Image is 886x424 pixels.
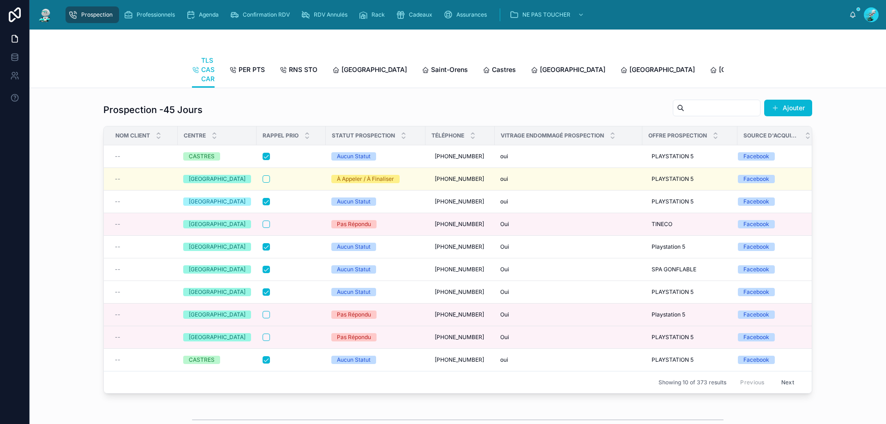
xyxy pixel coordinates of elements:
a: PLAYSTATION 5 [648,352,732,367]
span: [PHONE_NUMBER] [435,266,484,273]
a: [GEOGRAPHIC_DATA] [332,61,407,80]
span: Professionnels [137,11,175,18]
a: Oui [500,243,637,251]
span: [PHONE_NUMBER] [435,221,484,228]
a: [GEOGRAPHIC_DATA] [183,197,251,206]
span: [GEOGRAPHIC_DATA] [540,65,605,74]
a: PLAYSTATION 5 [648,330,732,345]
span: Oui [500,288,509,296]
div: Facebook [743,197,769,206]
div: Facebook [743,243,769,251]
span: Castres [492,65,516,74]
a: [GEOGRAPHIC_DATA] [183,288,251,296]
a: Facebook [738,152,806,161]
span: Confirmation RDV [243,11,290,18]
span: [GEOGRAPHIC_DATA] [719,65,784,74]
a: Facebook [738,311,806,319]
a: [PHONE_NUMBER] [431,285,489,299]
span: RDV Annulés [314,11,347,18]
a: NE PAS TOUCHER [507,6,589,23]
a: Facebook [738,243,806,251]
a: [PHONE_NUMBER] [431,262,489,277]
span: Saint-Orens [431,65,468,74]
span: Statut Prospection [332,132,395,139]
a: SPA GONFLABLE [648,262,732,277]
span: -- [115,356,120,364]
a: Castres [483,61,516,80]
span: PER PTS [239,65,265,74]
span: Showing 10 of 373 results [659,379,726,386]
a: Prospection [66,6,119,23]
div: Aucun Statut [337,152,371,161]
a: [PHONE_NUMBER] [431,239,489,254]
a: -- [115,334,172,341]
div: Facebook [743,175,769,183]
span: Cadeaux [409,11,432,18]
a: Agenda [183,6,225,23]
a: Professionnels [121,6,181,23]
a: Pas Répondu [331,333,420,341]
a: RNS STO [280,61,317,80]
a: RDV Annulés [298,6,354,23]
a: [PHONE_NUMBER] [431,172,489,186]
span: -- [115,243,120,251]
a: Cadeaux [393,6,439,23]
a: -- [115,221,172,228]
div: [GEOGRAPHIC_DATA] [189,288,245,296]
div: [GEOGRAPHIC_DATA] [189,243,245,251]
div: Facebook [743,333,769,341]
a: -- [115,175,172,183]
span: RNS STO [289,65,317,74]
a: Facebook [738,265,806,274]
div: [GEOGRAPHIC_DATA] [189,333,245,341]
div: Aucun Statut [337,265,371,274]
span: oui [500,175,508,183]
span: [PHONE_NUMBER] [435,175,484,183]
div: [GEOGRAPHIC_DATA] [189,175,245,183]
a: Facebook [738,175,806,183]
span: Playstation 5 [652,243,685,251]
a: [GEOGRAPHIC_DATA] [183,311,251,319]
div: Facebook [743,311,769,319]
span: PLAYSTATION 5 [652,288,694,296]
span: Oui [500,266,509,273]
div: Pas Répondu [337,220,371,228]
span: [PHONE_NUMBER] [435,243,484,251]
span: oui [500,198,508,205]
div: Aucun Statut [337,197,371,206]
div: [GEOGRAPHIC_DATA] [189,265,245,274]
a: -- [115,288,172,296]
a: PLAYSTATION 5 [648,285,732,299]
a: oui [500,198,637,205]
span: -- [115,311,120,318]
a: Oui [500,266,637,273]
span: Playstation 5 [652,311,685,318]
span: PLAYSTATION 5 [652,334,694,341]
span: [GEOGRAPHIC_DATA] [629,65,695,74]
a: Pas Répondu [331,311,420,319]
a: Aucun Statut [331,265,420,274]
span: PLAYSTATION 5 [652,356,694,364]
div: Aucun Statut [337,243,371,251]
span: -- [115,153,120,160]
div: [GEOGRAPHIC_DATA] [189,197,245,206]
a: Facebook [738,220,806,228]
a: PER PTS [229,61,265,80]
span: [PHONE_NUMBER] [435,288,484,296]
a: oui [500,175,637,183]
div: Aucun Statut [337,288,371,296]
a: Facebook [738,197,806,206]
a: Aucun Statut [331,288,420,296]
span: -- [115,221,120,228]
span: [PHONE_NUMBER] [435,334,484,341]
a: Oui [500,334,637,341]
a: PLAYSTATION 5 [648,194,732,209]
h1: Prospection -45 Jours [103,103,203,116]
a: Pas Répondu [331,220,420,228]
div: scrollable content [61,5,849,25]
a: oui [500,356,637,364]
img: App logo [37,7,54,22]
a: -- [115,266,172,273]
span: Offre Prospection [648,132,707,139]
div: CASTRES [189,356,215,364]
